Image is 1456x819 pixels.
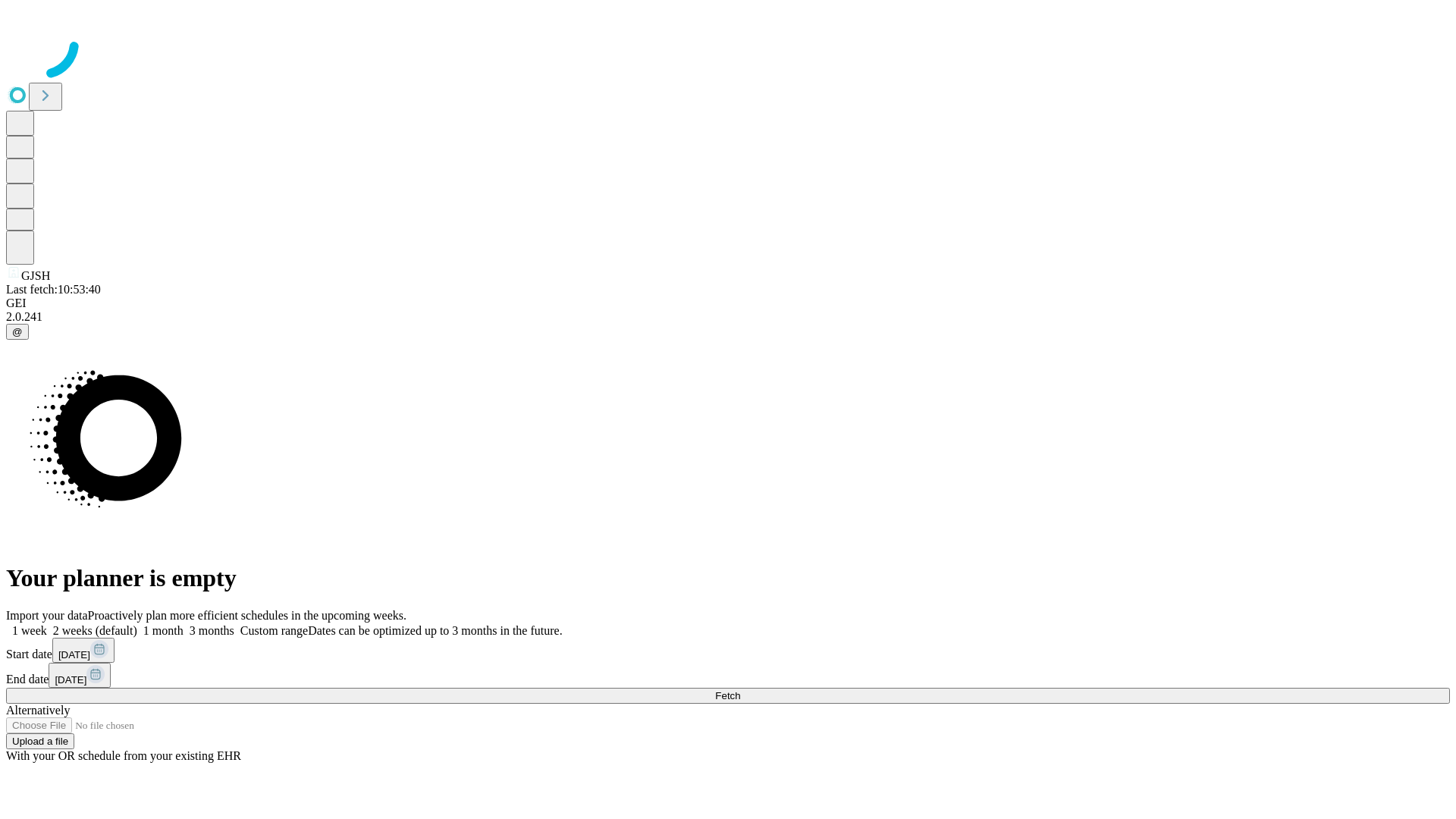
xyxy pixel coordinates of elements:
[6,297,1450,310] div: GEI
[6,638,1450,663] div: Start date
[58,649,90,661] span: [DATE]
[6,324,29,340] button: @
[240,624,308,637] span: Custom range
[6,749,241,762] span: With your OR schedule from your existing EHR
[12,326,23,337] span: @
[6,704,70,717] span: Alternatively
[53,624,137,637] span: 2 weeks (default)
[21,269,50,282] span: GJSH
[715,690,740,701] span: Fetch
[6,733,74,749] button: Upload a file
[6,663,1450,688] div: End date
[308,624,562,637] span: Dates can be optimized up to 3 months in the future.
[52,638,115,663] button: [DATE]
[88,609,406,622] span: Proactively plan more efficient schedules in the upcoming weeks.
[143,624,184,637] span: 1 month
[12,624,47,637] span: 1 week
[55,674,86,686] span: [DATE]
[6,688,1450,704] button: Fetch
[49,663,111,688] button: [DATE]
[6,310,1450,324] div: 2.0.241
[6,564,1450,592] h1: Your planner is empty
[6,609,88,622] span: Import your data
[6,283,101,296] span: Last fetch: 10:53:40
[190,624,234,637] span: 3 months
